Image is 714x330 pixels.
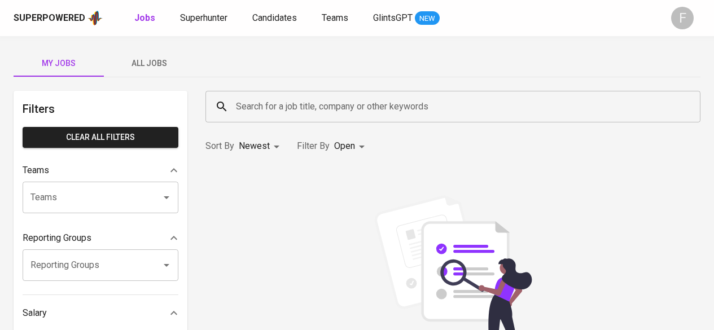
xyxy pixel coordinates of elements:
span: My Jobs [20,56,97,71]
span: Teams [322,12,348,23]
div: Reporting Groups [23,227,178,249]
p: Salary [23,306,47,320]
span: Candidates [252,12,297,23]
p: Newest [239,139,270,153]
span: Superhunter [180,12,227,23]
a: GlintsGPT NEW [373,11,440,25]
b: Jobs [134,12,155,23]
p: Reporting Groups [23,231,91,245]
a: Candidates [252,11,299,25]
button: Open [159,190,174,205]
span: GlintsGPT [373,12,413,23]
h6: Filters [23,100,178,118]
div: Open [334,136,369,157]
a: Superpoweredapp logo [14,10,103,27]
a: Jobs [134,11,157,25]
img: app logo [87,10,103,27]
p: Filter By [297,139,330,153]
div: Salary [23,302,178,324]
div: Newest [239,136,283,157]
div: F [671,7,694,29]
button: Open [159,257,174,273]
a: Superhunter [180,11,230,25]
span: NEW [415,13,440,24]
button: Clear All filters [23,127,178,148]
p: Teams [23,164,49,177]
a: Teams [322,11,351,25]
span: Clear All filters [32,130,169,144]
span: All Jobs [111,56,187,71]
p: Sort By [205,139,234,153]
span: Open [334,140,355,151]
div: Superpowered [14,12,85,25]
div: Teams [23,159,178,182]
